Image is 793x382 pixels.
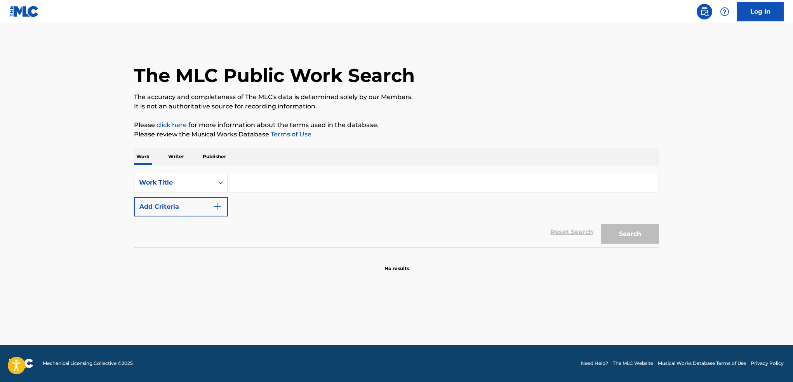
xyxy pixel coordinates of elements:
[697,4,712,19] a: Public Search
[134,197,228,216] button: Add Criteria
[166,148,186,165] p: Writer
[139,178,209,187] div: Work Title
[134,148,152,165] p: Work
[9,6,39,17] img: MLC Logo
[717,4,732,19] div: Help
[43,360,133,367] span: Mechanical Licensing Collective © 2025
[700,7,709,16] img: search
[134,173,659,248] form: Search Form
[134,102,659,111] p: It is not an authoritative source for recording information.
[269,131,311,138] a: Terms of Use
[200,148,228,165] p: Publisher
[212,202,222,211] img: 9d2ae6d4665cec9f34b9.svg
[720,7,729,16] img: help
[658,360,746,367] a: Musical Works Database Terms of Use
[134,92,659,102] p: The accuracy and completeness of The MLC's data is determined solely by our Members.
[737,2,784,21] a: Log In
[613,360,653,367] a: The MLC Website
[581,360,608,367] a: Need Help?
[157,121,187,129] a: click here
[384,256,409,272] p: No results
[751,360,784,367] a: Privacy Policy
[9,359,33,368] img: logo
[134,130,659,139] p: Please review the Musical Works Database
[134,120,659,130] p: Please for more information about the terms used in the database.
[134,64,415,87] h1: The MLC Public Work Search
